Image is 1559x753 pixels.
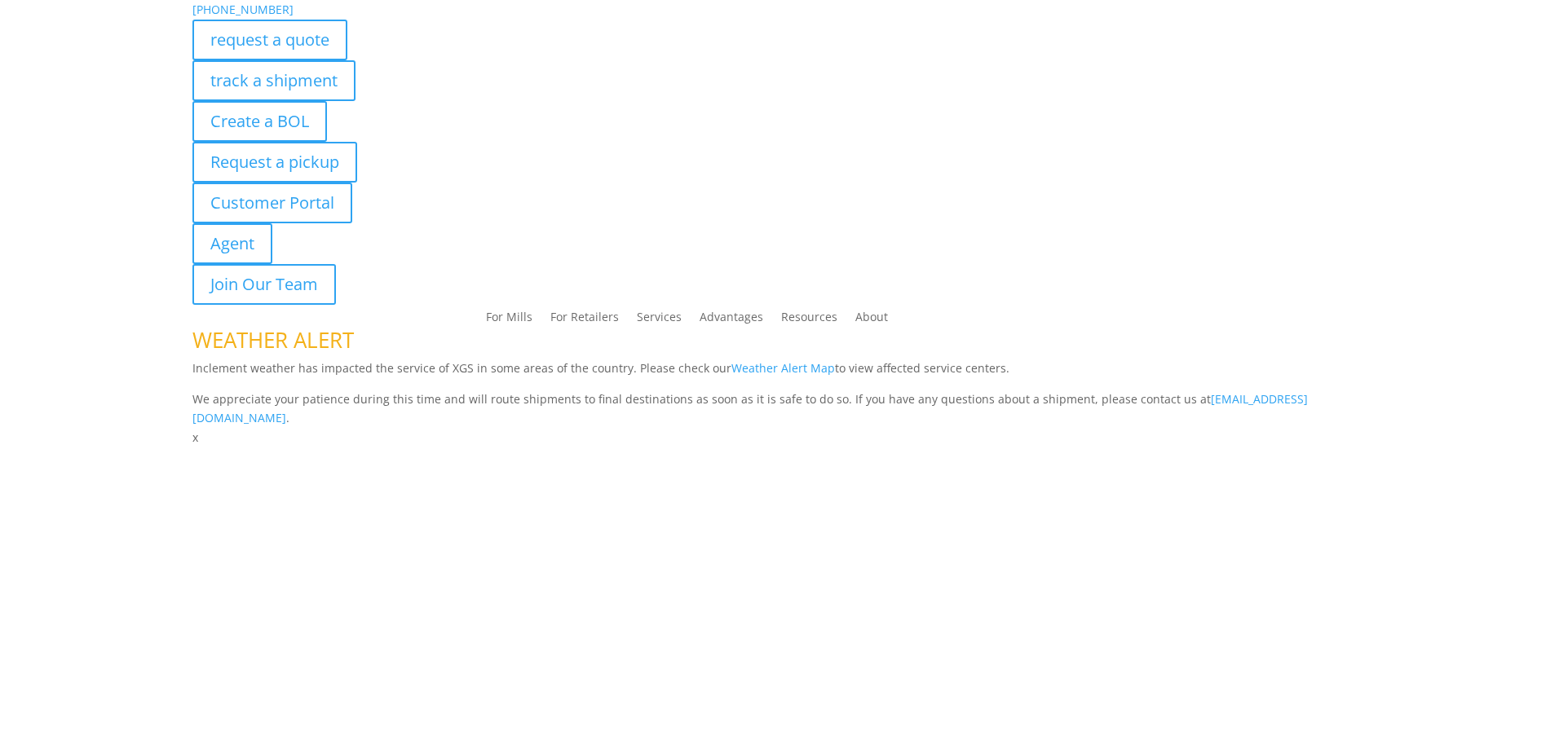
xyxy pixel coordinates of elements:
a: About [855,311,888,329]
a: Agent [192,223,272,264]
a: [PHONE_NUMBER] [192,2,294,17]
p: We appreciate your patience during this time and will route shipments to final destinations as so... [192,390,1367,429]
h1: Contact Us [192,447,1367,480]
a: Create a BOL [192,101,327,142]
a: Advantages [700,311,763,329]
a: Join Our Team [192,264,336,305]
a: Resources [781,311,837,329]
a: request a quote [192,20,347,60]
a: Request a pickup [192,142,357,183]
a: Customer Portal [192,183,352,223]
a: For Mills [486,311,532,329]
a: track a shipment [192,60,356,101]
a: Weather Alert Map [731,360,835,376]
p: x [192,428,1367,447]
span: WEATHER ALERT [192,325,354,354]
a: For Retailers [550,311,619,329]
p: Inclement weather has impacted the service of XGS in some areas of the country. Please check our ... [192,359,1367,390]
a: Services [637,311,682,329]
p: Complete the form below and a member of our team will be in touch within 24 hours. [192,480,1367,500]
